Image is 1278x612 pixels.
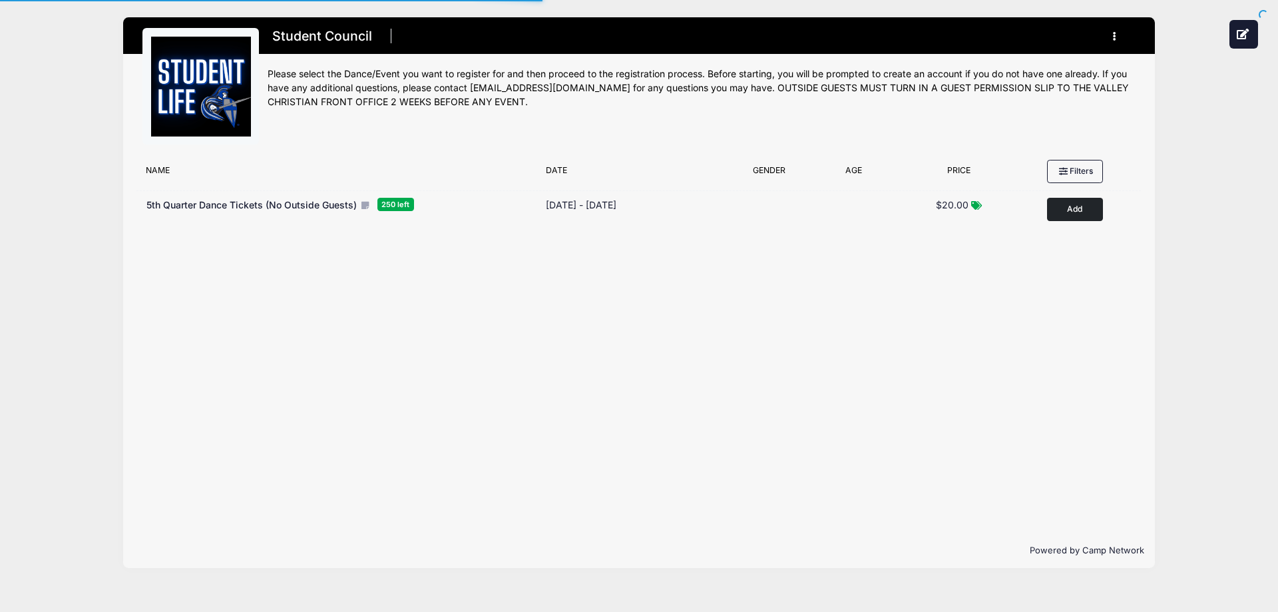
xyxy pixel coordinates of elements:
span: $20.00 [936,199,968,210]
div: Name [139,164,538,183]
span: 250 left [377,198,414,210]
div: Date [539,164,729,183]
button: Filters [1047,160,1103,182]
img: logo [151,37,251,137]
button: Add [1047,198,1103,221]
p: Powered by Camp Network [134,544,1144,557]
div: Age [809,164,899,183]
h1: Student Council [268,25,376,48]
div: Price [899,164,1018,183]
div: Gender [729,164,809,183]
div: [DATE] - [DATE] [546,198,616,212]
div: Please select the Dance/Event you want to register for and then proceed to the registration proce... [268,67,1136,109]
span: 5th Quarter Dance Tickets (No Outside Guests) [146,199,357,210]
